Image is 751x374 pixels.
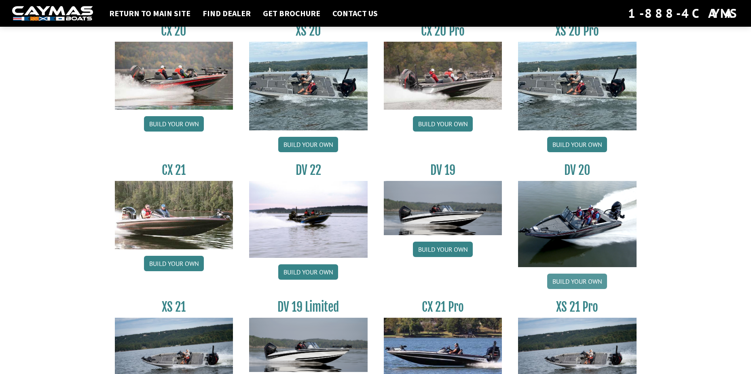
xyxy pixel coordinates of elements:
[518,23,637,38] h3: XS 20 Pro
[249,181,368,258] img: DV22_original_motor_cropped_for_caymas_connect.jpg
[518,181,637,267] img: DV_20_from_website_for_caymas_connect.png
[105,8,195,19] a: Return to main site
[547,137,607,152] a: Build your own
[12,6,93,21] img: white-logo-c9c8dbefe5ff5ceceb0f0178aa75bf4bb51f6bca0971e226c86eb53dfe498488.png
[144,116,204,132] a: Build your own
[249,163,368,178] h3: DV 22
[278,264,338,280] a: Build your own
[628,4,739,22] div: 1-888-4CAYMAS
[328,8,382,19] a: Contact Us
[413,242,473,257] a: Build your own
[384,300,502,314] h3: CX 21 Pro
[278,137,338,152] a: Build your own
[384,23,502,38] h3: CX 20 Pro
[249,318,368,372] img: dv-19-ban_from_website_for_caymas_connect.png
[413,116,473,132] a: Build your own
[384,42,502,110] img: CX-20Pro_thumbnail.jpg
[259,8,324,19] a: Get Brochure
[115,300,233,314] h3: XS 21
[518,300,637,314] h3: XS 21 Pro
[384,163,502,178] h3: DV 19
[249,300,368,314] h3: DV 19 Limited
[518,42,637,130] img: XS_20_resized.jpg
[547,274,607,289] a: Build your own
[249,23,368,38] h3: XS 20
[115,163,233,178] h3: CX 21
[249,42,368,130] img: XS_20_resized.jpg
[199,8,255,19] a: Find Dealer
[115,23,233,38] h3: CX 20
[115,181,233,249] img: CX21_thumb.jpg
[518,163,637,178] h3: DV 20
[144,256,204,271] a: Build your own
[115,42,233,110] img: CX-20_thumbnail.jpg
[384,181,502,235] img: dv-19-ban_from_website_for_caymas_connect.png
